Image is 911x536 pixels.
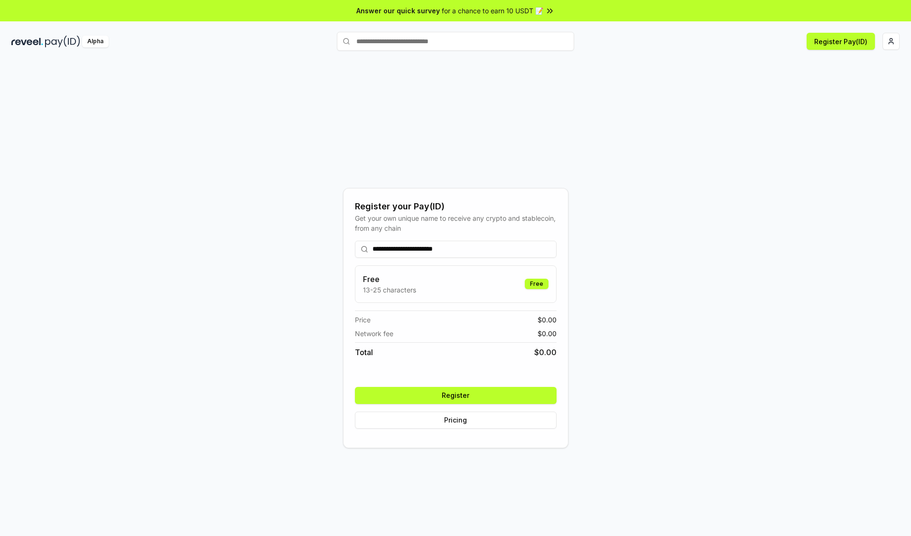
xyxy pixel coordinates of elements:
[363,285,416,295] p: 13-25 characters
[807,33,875,50] button: Register Pay(ID)
[45,36,80,47] img: pay_id
[363,273,416,285] h3: Free
[11,36,43,47] img: reveel_dark
[355,315,371,325] span: Price
[355,200,557,213] div: Register your Pay(ID)
[356,6,440,16] span: Answer our quick survey
[355,329,393,339] span: Network fee
[538,315,557,325] span: $ 0.00
[442,6,543,16] span: for a chance to earn 10 USDT 📝
[525,279,548,289] div: Free
[355,412,557,429] button: Pricing
[355,347,373,358] span: Total
[534,347,557,358] span: $ 0.00
[82,36,109,47] div: Alpha
[355,213,557,233] div: Get your own unique name to receive any crypto and stablecoin, from any chain
[538,329,557,339] span: $ 0.00
[355,387,557,404] button: Register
